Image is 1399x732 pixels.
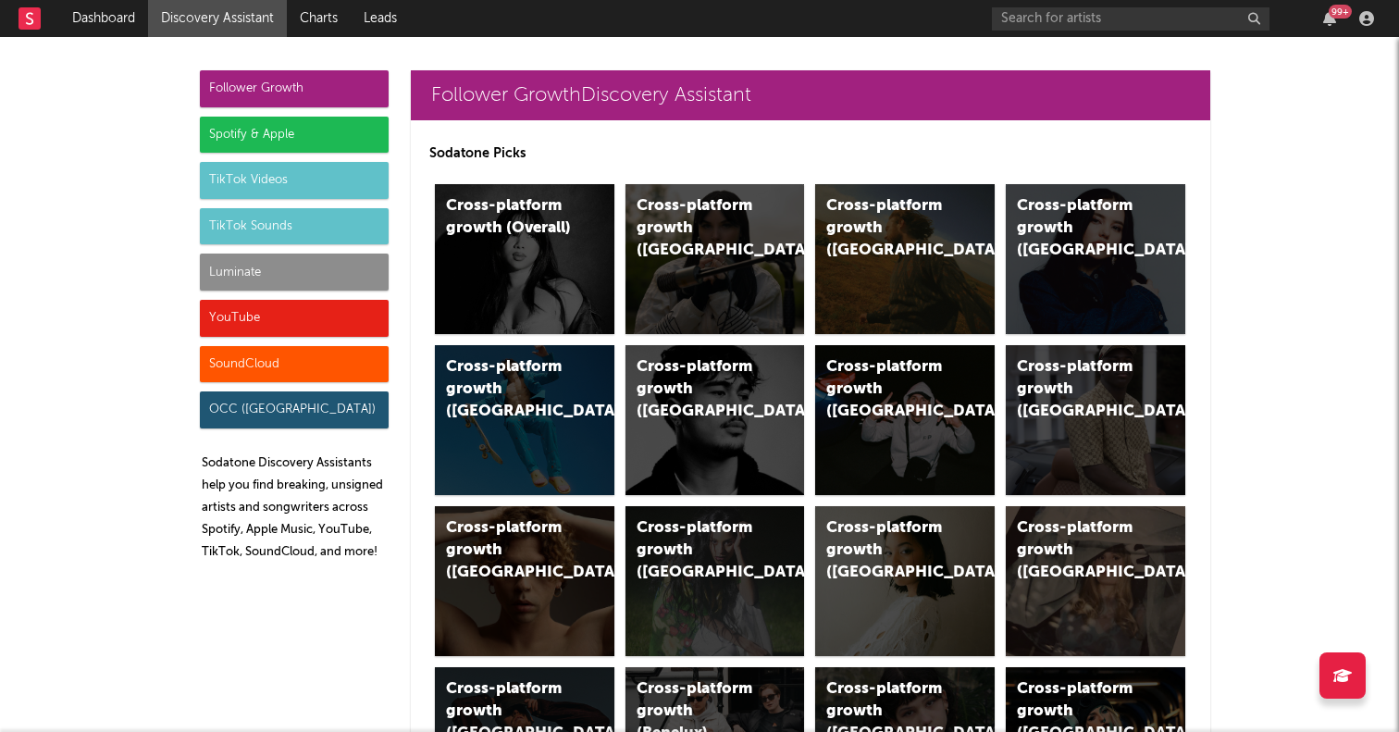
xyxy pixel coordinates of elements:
p: Sodatone Discovery Assistants help you find breaking, unsigned artists and songwriters across Spo... [202,453,389,564]
div: Cross-platform growth ([GEOGRAPHIC_DATA]) [1017,356,1143,423]
a: Cross-platform growth ([GEOGRAPHIC_DATA]) [1006,345,1185,495]
a: Cross-platform growth ([GEOGRAPHIC_DATA]) [435,345,614,495]
div: SoundCloud [200,346,389,383]
div: Cross-platform growth ([GEOGRAPHIC_DATA]) [826,517,952,584]
a: Cross-platform growth ([GEOGRAPHIC_DATA]/GSA) [815,345,995,495]
div: Cross-platform growth (Overall) [446,195,572,240]
button: 99+ [1323,11,1336,26]
p: Sodatone Picks [429,143,1192,165]
div: Cross-platform growth ([GEOGRAPHIC_DATA]) [637,517,762,584]
div: TikTok Videos [200,162,389,199]
div: Cross-platform growth ([GEOGRAPHIC_DATA]) [826,195,952,262]
div: OCC ([GEOGRAPHIC_DATA]) [200,391,389,428]
a: Cross-platform growth ([GEOGRAPHIC_DATA]) [435,506,614,656]
div: Cross-platform growth ([GEOGRAPHIC_DATA]) [1017,195,1143,262]
a: Cross-platform growth (Overall) [435,184,614,334]
a: Cross-platform growth ([GEOGRAPHIC_DATA]) [1006,184,1185,334]
div: YouTube [200,300,389,337]
a: Cross-platform growth ([GEOGRAPHIC_DATA]) [815,506,995,656]
a: Cross-platform growth ([GEOGRAPHIC_DATA]) [815,184,995,334]
a: Follower GrowthDiscovery Assistant [411,70,1210,120]
div: TikTok Sounds [200,208,389,245]
a: Cross-platform growth ([GEOGRAPHIC_DATA]) [625,506,805,656]
div: 99 + [1329,5,1352,19]
div: Luminate [200,254,389,291]
div: Cross-platform growth ([GEOGRAPHIC_DATA]) [1017,517,1143,584]
div: Cross-platform growth ([GEOGRAPHIC_DATA]) [637,356,762,423]
div: Cross-platform growth ([GEOGRAPHIC_DATA]/GSA) [826,356,952,423]
div: Spotify & Apple [200,117,389,154]
div: Cross-platform growth ([GEOGRAPHIC_DATA]) [446,517,572,584]
div: Cross-platform growth ([GEOGRAPHIC_DATA]) [446,356,572,423]
a: Cross-platform growth ([GEOGRAPHIC_DATA]) [625,184,805,334]
a: Cross-platform growth ([GEOGRAPHIC_DATA]) [625,345,805,495]
a: Cross-platform growth ([GEOGRAPHIC_DATA]) [1006,506,1185,656]
input: Search for artists [992,7,1269,31]
div: Cross-platform growth ([GEOGRAPHIC_DATA]) [637,195,762,262]
div: Follower Growth [200,70,389,107]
